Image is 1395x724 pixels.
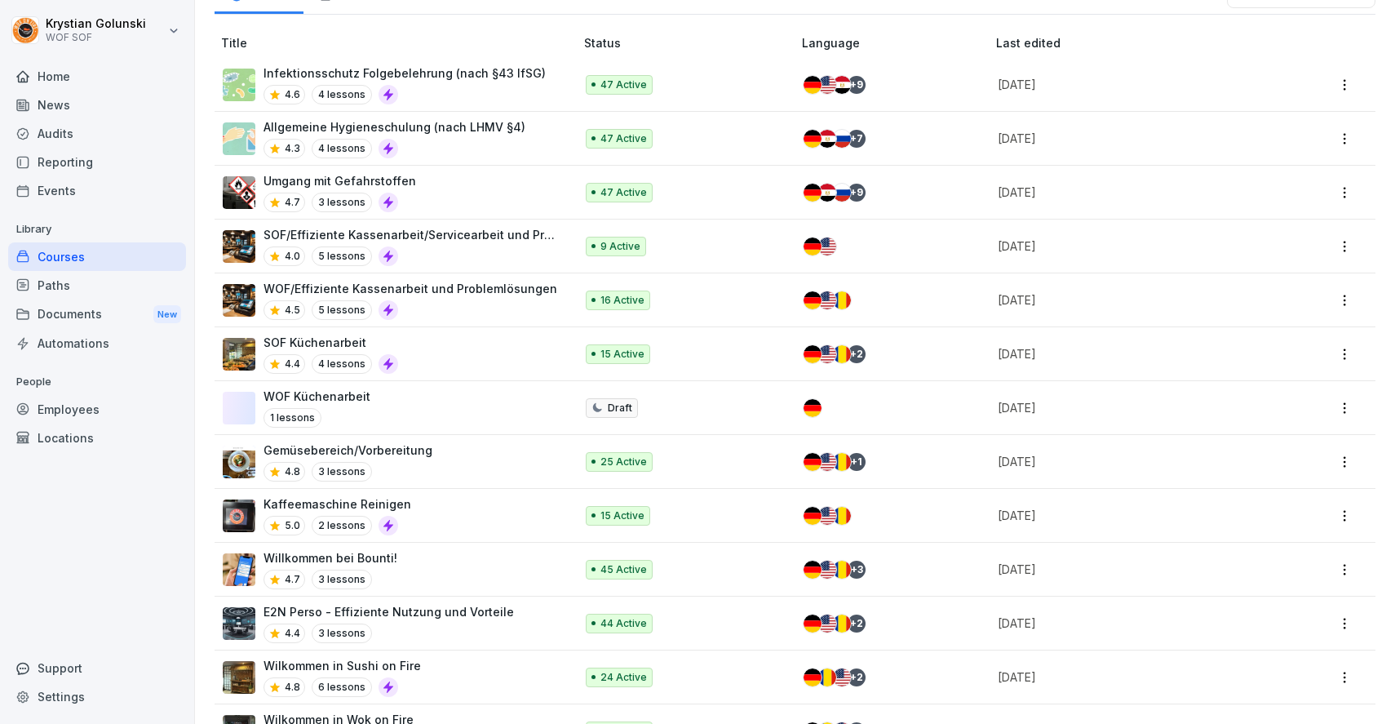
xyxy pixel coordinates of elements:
p: 3 lessons [312,624,372,643]
img: de.svg [804,184,821,202]
p: 5 lessons [312,247,372,266]
div: + 7 [848,130,866,148]
a: Home [8,62,186,91]
p: 4.6 [285,87,300,102]
p: Status [584,34,796,51]
p: 47 Active [600,185,647,200]
p: 4.7 [285,195,300,210]
p: SOF Küchenarbeit [263,334,398,351]
p: [DATE] [998,399,1259,416]
p: [DATE] [998,291,1259,309]
p: [DATE] [998,130,1259,147]
p: 4.3 [285,141,300,156]
img: z4l2p5u7mlag07iojkgd495z.png [223,607,255,640]
img: de.svg [804,399,821,417]
div: + 9 [848,184,866,202]
p: 15 Active [600,509,644,523]
img: ro.svg [833,615,851,633]
img: xh3bnih80d1pxcetv9zsuevg.png [223,553,255,586]
img: ro.svg [833,507,851,525]
p: Allgemeine Hygieneschulung (nach LHMV §4) [263,118,525,135]
img: de.svg [804,76,821,94]
img: de.svg [804,130,821,148]
p: Krystian Golunski [46,17,146,31]
img: de.svg [804,615,821,633]
p: [DATE] [998,615,1259,632]
div: Audits [8,119,186,148]
p: 5 lessons [312,300,372,320]
p: [DATE] [998,453,1259,470]
div: + 3 [848,561,866,579]
div: Employees [8,395,186,424]
img: eg.svg [818,130,836,148]
img: de.svg [804,453,821,471]
img: de.svg [804,291,821,309]
p: Kaffeemaschine Reinigen [263,495,411,513]
p: 4.4 [285,357,300,371]
img: de.svg [804,561,821,579]
p: Umgang mit Gefahrstoffen [263,172,416,189]
p: WOF SOF [46,32,146,43]
div: + 9 [848,76,866,94]
img: us.svg [818,561,836,579]
div: + 2 [848,668,866,686]
p: 4.4 [285,626,300,641]
div: + 2 [848,345,866,363]
a: Paths [8,271,186,300]
img: t9bprv5h1a314rxrkj0f2e0c.png [223,446,255,478]
a: Automations [8,329,186,358]
p: 45 Active [600,562,647,577]
div: Documents [8,300,186,330]
img: eg.svg [833,76,851,94]
img: de.svg [804,345,821,363]
img: tqwtw9r94l6pcd0yz7rr6nlj.png [223,338,255,371]
img: us.svg [818,453,836,471]
p: E2N Perso - Effiziente Nutzung und Vorteile [263,603,514,620]
img: us.svg [818,615,836,633]
p: 4 lessons [312,85,372,104]
p: Title [221,34,578,51]
p: 4.7 [285,572,300,587]
p: 2 lessons [312,516,372,535]
p: 4.5 [285,303,300,318]
a: News [8,91,186,119]
p: [DATE] [998,238,1259,255]
img: tgff07aey9ahi6f4hltuk21p.png [223,69,255,101]
img: eg.svg [818,184,836,202]
img: us.svg [818,291,836,309]
p: 4.8 [285,464,300,479]
a: Settings [8,682,186,711]
img: t1sr1n5hoioeeo4igem1edyi.png [223,500,255,532]
p: 9 Active [600,239,640,254]
p: 4.8 [285,680,300,695]
p: [DATE] [998,184,1259,201]
img: de.svg [804,238,821,255]
img: ro33qf0i8ndaw7nkfv0stvse.png [223,176,255,209]
a: Events [8,176,186,205]
img: ro.svg [833,291,851,309]
img: ro.svg [833,345,851,363]
p: 4 lessons [312,139,372,158]
img: ru.svg [833,130,851,148]
p: People [8,369,186,395]
img: ro.svg [833,453,851,471]
p: 5.0 [285,518,300,533]
p: WOF Küchenarbeit [263,388,370,405]
p: Infektionsschutz Folgebelehrung (nach §43 IfSG) [263,64,546,82]
img: de.svg [804,668,821,686]
img: us.svg [818,76,836,94]
p: WOF/Effiziente Kassenarbeit und Problemlösungen [263,280,557,297]
p: 15 Active [600,347,644,362]
p: 3 lessons [312,193,372,212]
a: Courses [8,242,186,271]
div: Reporting [8,148,186,176]
p: [DATE] [998,668,1259,686]
p: Last edited [996,34,1278,51]
img: ru.svg [833,184,851,202]
p: 47 Active [600,78,647,92]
